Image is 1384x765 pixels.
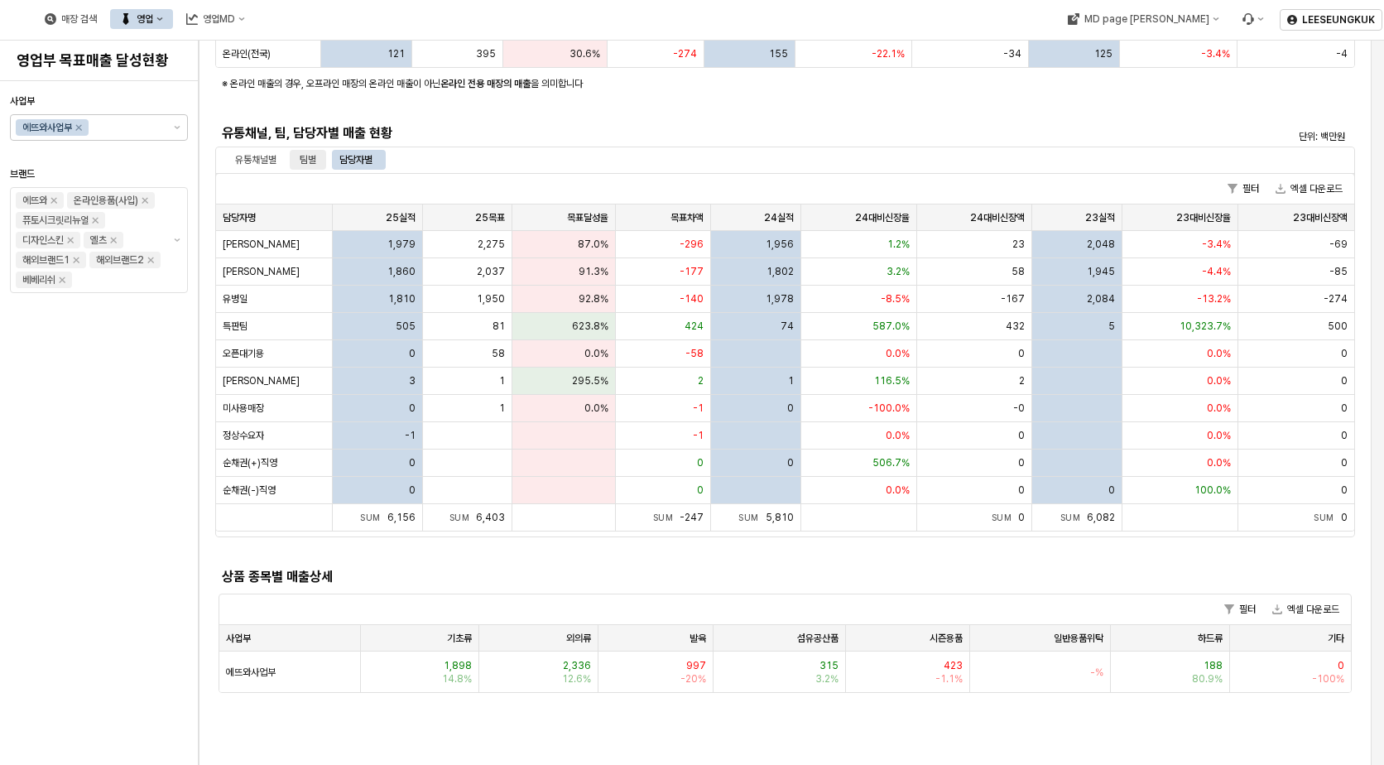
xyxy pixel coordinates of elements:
[223,374,300,387] span: [PERSON_NAME]
[176,9,255,29] button: 영업MD
[235,150,276,170] div: 유통채널별
[572,374,608,387] span: 295.5%
[442,672,472,686] span: 14.8%
[1057,9,1228,29] div: MD page 이동
[685,347,704,360] span: -58
[787,456,794,469] span: 0
[22,119,72,136] div: 에뜨와사업부
[680,265,704,278] span: -177
[781,320,794,333] span: 74
[223,347,264,360] span: 오픈대기용
[147,257,154,263] div: Remove 해외브랜드2
[1090,666,1103,679] span: -%
[223,211,256,224] span: 담당자명
[944,659,963,672] span: 423
[1003,47,1021,60] span: -34
[499,402,505,415] span: 1
[222,569,1064,585] h5: 상품 종목별 매출상세
[203,13,235,25] div: 영업MD
[680,672,706,686] span: -20%
[819,659,839,672] span: 315
[1341,512,1348,523] span: 0
[22,212,89,229] div: 퓨토시크릿리뉴얼
[22,252,70,268] div: 해외브랜드1
[1018,347,1025,360] span: 0
[90,232,107,248] div: 엘츠
[387,265,416,278] span: 1,860
[935,672,963,686] span: -1.1%
[142,197,148,204] div: Remove 온라인용품(사입)
[685,320,704,333] span: 424
[1269,179,1349,199] button: 엑셀 다운로드
[787,402,794,415] span: 0
[992,512,1019,522] span: Sum
[584,402,608,415] span: 0.0%
[872,320,910,333] span: 587.0%
[578,238,608,251] span: 87.0%
[225,150,286,170] div: 유통채널별
[1084,13,1209,25] div: MD page [PERSON_NAME]
[409,402,416,415] span: 0
[1057,9,1228,29] button: MD page [PERSON_NAME]
[680,238,704,251] span: -296
[886,429,910,442] span: 0.0%
[493,320,505,333] span: 81
[477,265,505,278] span: 2,037
[10,95,35,107] span: 사업부
[223,456,277,469] span: 순채권(+)직영
[1207,374,1231,387] span: 0.0%
[300,150,316,170] div: 팀별
[1202,238,1231,251] span: -3.4%
[1204,659,1223,672] span: 188
[1207,456,1231,469] span: 0.0%
[226,632,251,645] span: 사업부
[492,347,505,360] span: 58
[881,292,910,306] span: -8.5%
[872,456,910,469] span: 506.7%
[1266,599,1346,619] button: 엑셀 다운로드
[290,150,326,170] div: 팀별
[1341,347,1348,360] span: 0
[1341,429,1348,442] span: 0
[22,272,55,288] div: 베베리쉬
[579,265,608,278] span: 91.3%
[815,672,839,686] span: 3.2%
[1207,402,1231,415] span: 0.0%
[584,347,608,360] span: 0.0%
[339,150,372,170] div: 담당자별
[1006,320,1025,333] span: 432
[444,659,472,672] span: 1,898
[686,659,706,672] span: 997
[22,232,64,248] div: 디자인스킨
[769,47,788,60] span: 155
[1176,211,1231,224] span: 23대비신장율
[887,238,910,251] span: 1.2%
[1336,47,1348,60] span: -4
[788,374,794,387] span: 1
[440,78,531,89] strong: 온라인 전용 매장의 매출
[499,374,505,387] span: 1
[449,512,477,522] span: Sum
[1197,292,1231,306] span: -13.2%
[970,211,1025,224] span: 24대비신장액
[1087,238,1115,251] span: 2,048
[59,277,65,283] div: Remove 베베리쉬
[680,512,704,523] span: -247
[387,512,416,523] span: 6,156
[110,237,117,243] div: Remove 엘츠
[1328,320,1348,333] span: 500
[1341,374,1348,387] span: 0
[1194,484,1231,497] span: 100.0%
[1060,512,1088,522] span: Sum
[396,320,416,333] span: 505
[1341,484,1348,497] span: 0
[475,211,505,224] span: 25목표
[1192,672,1223,686] span: 80.9%
[680,292,704,306] span: -140
[1012,265,1025,278] span: 58
[137,13,153,25] div: 영업
[886,484,910,497] span: 0.0%
[222,76,1159,91] p: ※ 온라인 매출의 경우, 오프라인 매장의 온라인 매출이 아닌 을 의미합니다
[1018,429,1025,442] span: 0
[477,292,505,306] span: 1,950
